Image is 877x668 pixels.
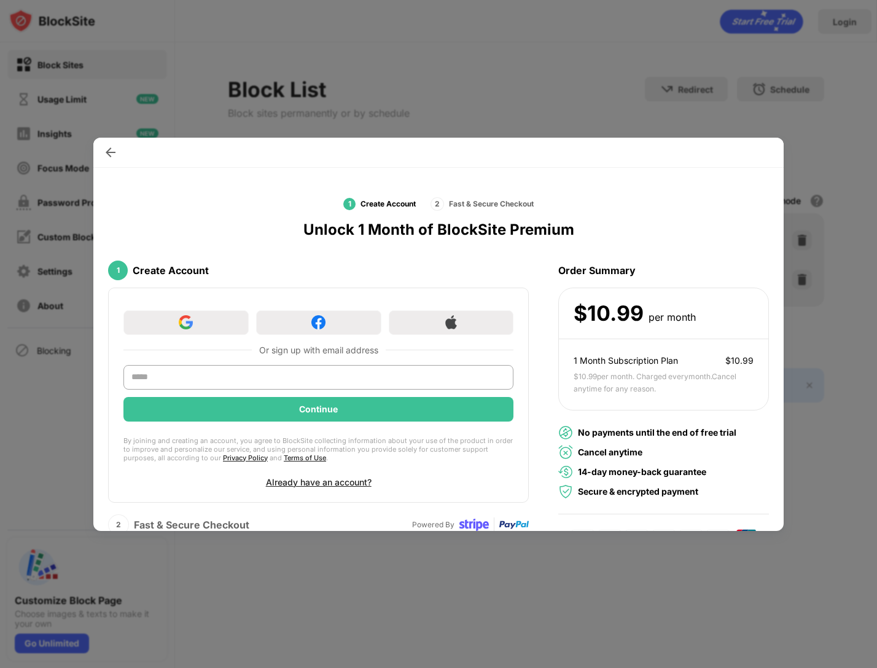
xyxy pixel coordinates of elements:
[653,529,675,544] img: jcb-card.svg
[574,354,678,367] div: 1 Month Subscription Plan
[133,264,209,277] div: Create Account
[574,301,644,326] div: $ 10.99
[707,529,729,544] img: diner-clabs-card.svg
[578,465,706,479] div: 14-day money-back guarantee
[299,404,338,414] div: Continue
[578,426,736,439] div: No payments until the end of free trial
[259,345,378,355] div: Or sign up with email address
[734,529,756,544] img: union-pay-card.svg
[284,454,326,462] a: Terms of Use
[179,315,193,329] img: google-icon.png
[343,198,356,210] div: 1
[680,529,702,544] img: discover-card.svg
[266,477,372,487] div: Already have an account?
[558,425,573,440] img: no-payment.svg
[303,221,574,238] div: Unlock 1 Month of BlockSite Premium
[134,519,249,531] div: Fast & Secure Checkout
[444,315,458,329] img: apple-icon.png
[578,485,698,498] div: Secure & encrypted payment
[725,354,754,367] div: $ 10.99
[626,529,648,544] img: american-express-card.svg
[108,261,128,280] div: 1
[108,514,129,535] div: 2
[558,484,573,499] img: secured-payment-green.svg
[572,529,594,544] img: visa-card.svg
[574,371,754,395] div: $ 10.99 per month. Charged every month . Cancel anytime for any reason.
[123,436,513,462] div: By joining and creating an account, you agree to BlockSite collecting information about your use ...
[599,529,621,544] img: master-card.svg
[649,308,696,326] div: per month
[578,446,642,459] div: Cancel anytime
[558,465,573,479] img: money-back.svg
[412,519,454,530] div: Powered By
[558,445,573,460] img: cancel-anytime-green.svg
[499,510,529,540] img: paypal-transparent.svg
[558,253,769,288] div: Order Summary
[361,199,416,208] div: Create Account
[449,199,534,208] div: Fast & Secure Checkout
[431,197,444,211] div: 2
[311,315,325,329] img: facebook-icon.png
[223,454,268,462] a: Privacy Policy
[459,510,489,540] img: stripe-transparent.svg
